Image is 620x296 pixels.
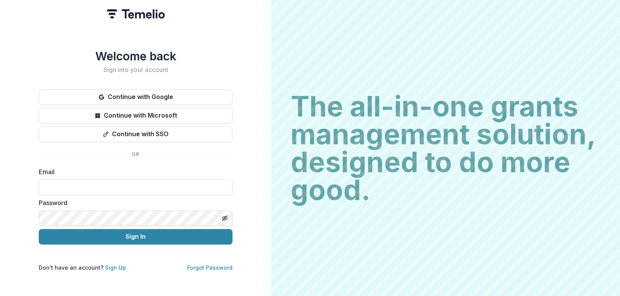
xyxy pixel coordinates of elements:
a: Forgot Password [187,264,232,271]
label: Email [39,167,228,176]
button: Continue with Microsoft [39,108,232,123]
h2: Sign into your account [39,66,232,74]
p: Don't have an account? [39,263,126,272]
button: Continue with Google [39,89,232,105]
button: Toggle password visibility [219,212,231,224]
button: Continue with SSO [39,127,232,142]
button: Sign In [39,229,232,245]
label: Password [39,198,228,207]
a: Sign Up [105,264,126,271]
img: Temelio [107,9,165,19]
h1: Welcome back [39,49,232,63]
